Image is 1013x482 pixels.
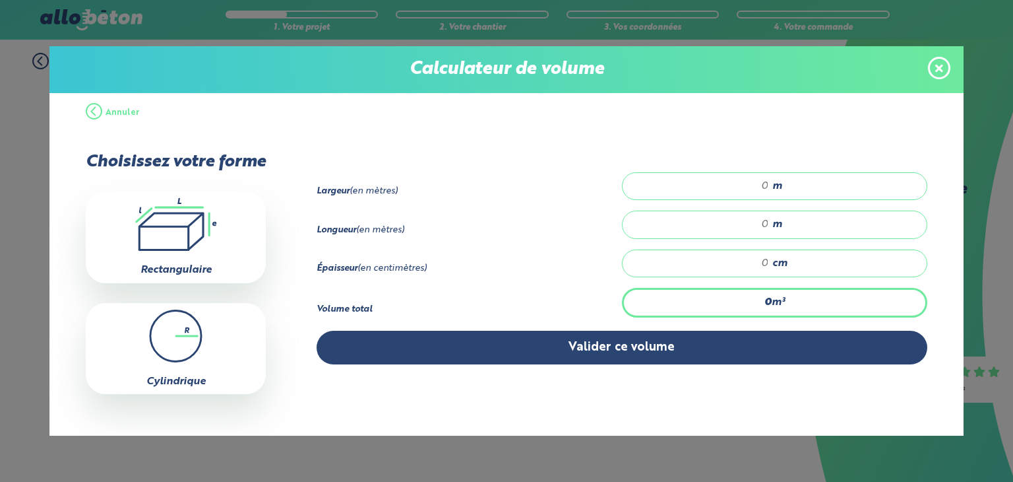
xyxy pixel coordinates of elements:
[636,180,769,193] input: 0
[317,305,373,314] strong: Volume total
[896,430,998,467] iframe: Help widget launcher
[636,218,769,231] input: 0
[317,186,622,197] div: (en mètres)
[146,376,206,387] label: Cylindrique
[317,225,622,236] div: (en mètres)
[622,288,927,317] div: m³
[86,93,140,133] button: Annuler
[317,263,622,274] div: (en centimètres)
[764,297,772,308] strong: 0
[317,264,357,273] strong: Épaisseur
[772,219,782,230] span: m
[140,265,212,275] label: Rectangulaire
[772,180,782,192] span: m
[772,258,787,269] span: cm
[86,153,266,172] p: Choisissez votre forme
[317,331,927,364] button: Valider ce volume
[63,59,950,80] p: Calculateur de volume
[317,187,350,195] strong: Largeur
[636,257,769,270] input: 0
[317,226,356,234] strong: Longueur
